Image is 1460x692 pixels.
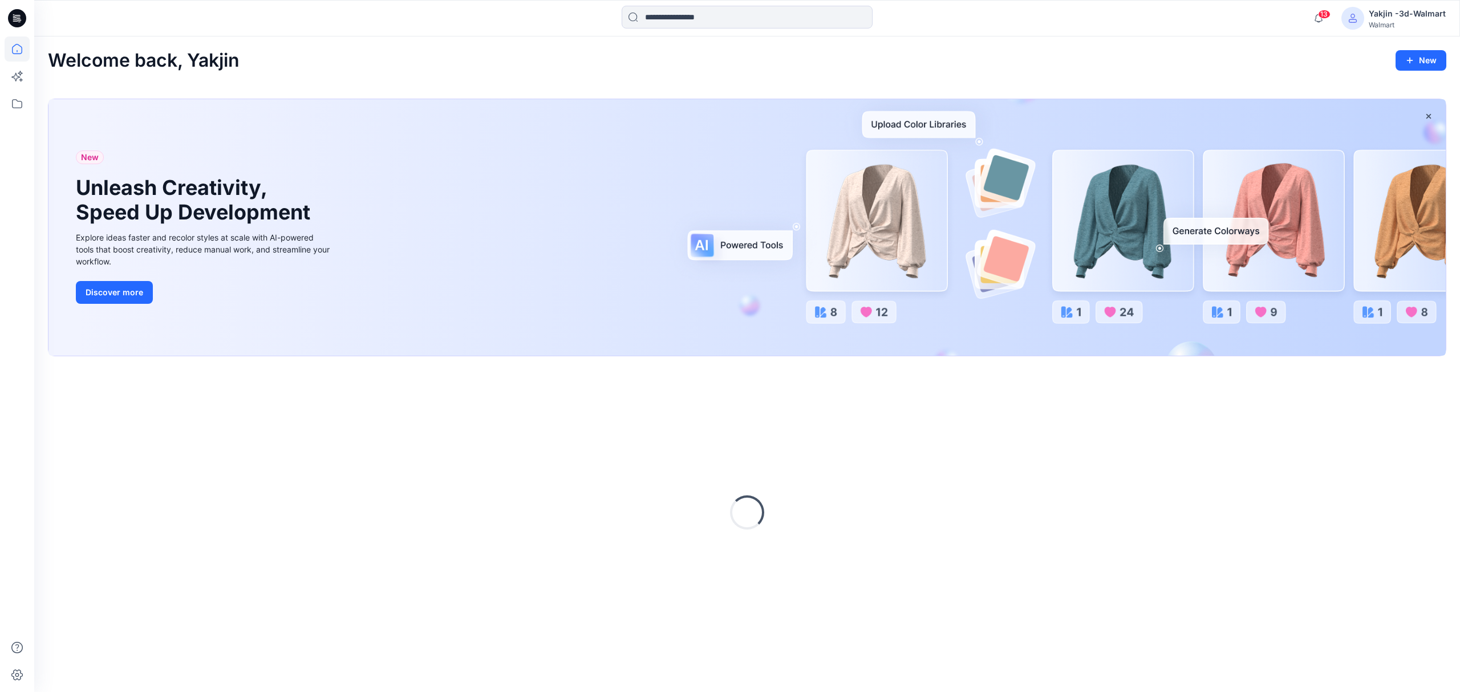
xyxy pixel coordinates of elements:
[81,150,99,164] span: New
[1318,10,1331,19] span: 13
[1369,7,1446,21] div: Yakjin -3d-Walmart
[76,231,332,267] div: Explore ideas faster and recolor styles at scale with AI-powered tools that boost creativity, red...
[1369,21,1446,29] div: Walmart
[76,281,153,304] button: Discover more
[76,176,315,225] h1: Unleash Creativity, Speed Up Development
[1348,14,1357,23] svg: avatar
[1396,50,1446,71] button: New
[76,281,332,304] a: Discover more
[48,50,240,71] h2: Welcome back, Yakjin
